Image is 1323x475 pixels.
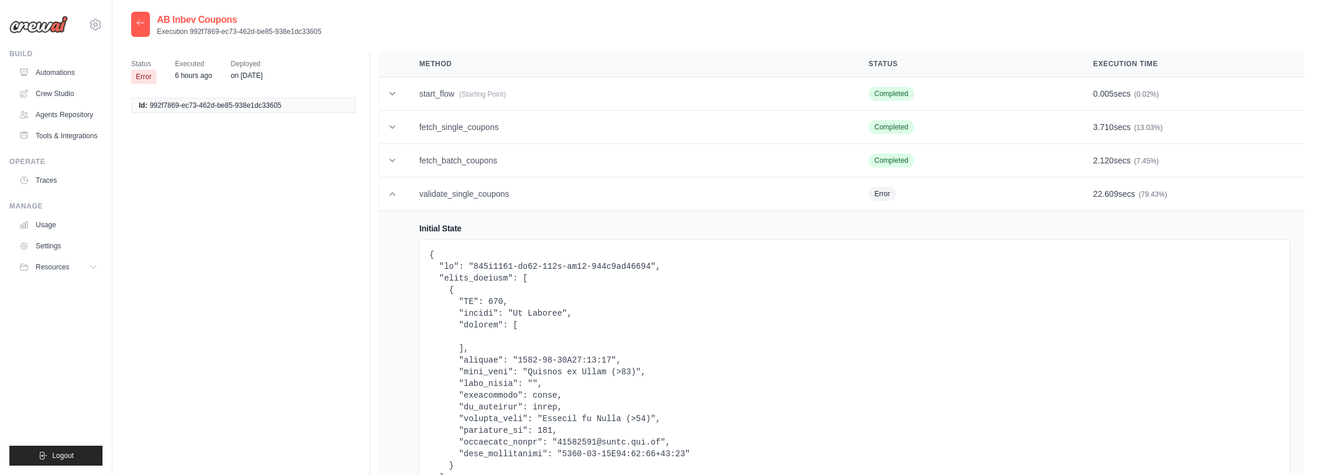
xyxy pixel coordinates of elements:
[1079,77,1304,111] td: secs
[869,153,914,168] span: Completed
[1264,419,1323,475] iframe: Chat Widget
[14,84,102,103] a: Crew Studio
[14,127,102,145] a: Tools & Integrations
[405,77,854,111] td: start_flow
[405,177,854,211] td: validate_single_coupons
[231,58,262,70] span: Deployed
[131,70,156,84] span: Error
[869,87,914,101] span: Completed
[231,71,262,80] time: September 24, 2025 at 14:31 GMT-3
[1079,51,1304,77] th: Execution Time
[9,49,102,59] div: Build
[157,27,322,36] p: Execution 992f7869-ec73-462d-be85-938e1dc33605
[854,51,1079,77] th: Status
[1134,124,1163,132] span: (13.03%)
[14,171,102,190] a: Traces
[869,187,896,201] span: Error
[157,13,322,27] h2: AB Inbev Coupons
[1093,122,1114,132] span: 3.710
[405,51,854,77] th: Method
[139,101,148,110] span: Id:
[14,63,102,82] a: Automations
[1093,89,1114,98] span: 0.005
[405,144,854,177] td: fetch_batch_coupons
[175,71,212,80] time: October 7, 2025 at 08:45 GMT-3
[9,201,102,211] div: Manage
[869,120,914,134] span: Completed
[1093,156,1114,165] span: 2.120
[419,223,1290,234] h4: Initial State
[1264,419,1323,475] div: Widget de chat
[1134,90,1158,98] span: (0.02%)
[14,258,102,276] button: Resources
[1079,111,1304,144] td: secs
[131,58,156,70] span: Status
[14,237,102,255] a: Settings
[459,90,506,98] span: (Starting Point)
[9,446,102,466] button: Logout
[14,216,102,234] a: Usage
[14,105,102,124] a: Agents Repository
[1079,144,1304,177] td: secs
[150,101,282,110] span: 992f7869-ec73-462d-be85-938e1dc33605
[405,111,854,144] td: fetch_single_coupons
[52,451,74,460] span: Logout
[9,16,68,33] img: Logo
[9,157,102,166] div: Operate
[1093,189,1119,199] span: 22.609
[175,58,212,70] span: Executed
[1079,177,1304,211] td: secs
[1139,190,1167,199] span: (79.43%)
[36,262,69,272] span: Resources
[1134,157,1158,165] span: (7.45%)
